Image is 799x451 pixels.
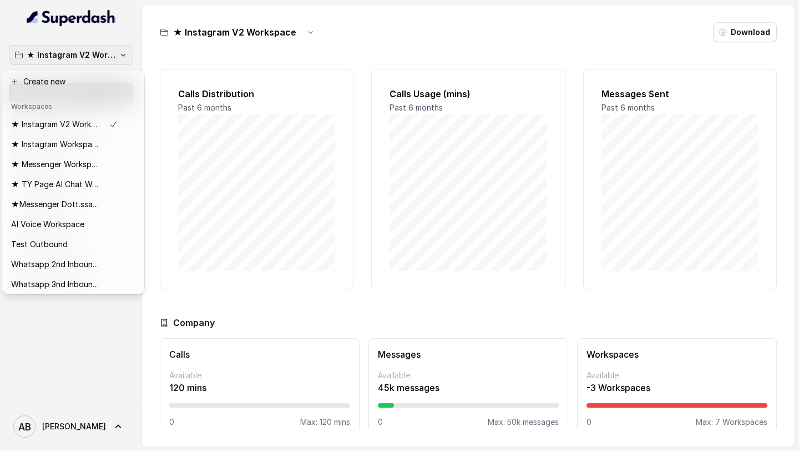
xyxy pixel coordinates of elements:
[11,178,100,191] p: ★ TY Page AI Chat Workspace
[11,258,100,271] p: Whatsapp 2nd Inbound BM5
[11,238,68,251] p: Test Outbound
[11,118,100,131] p: ★ Instagram V2 Workspace
[2,69,144,294] div: ★ Instagram V2 Workspace
[11,138,100,151] p: ★ Instagram Workspace
[4,97,142,114] header: Workspaces
[11,158,100,171] p: ★ Messenger Workspace
[11,198,100,211] p: ★Messenger Dott.ssa Saccone
[9,45,133,65] button: ★ Instagram V2 Workspace
[11,218,84,231] p: AI Voice Workspace
[27,48,115,62] p: ★ Instagram V2 Workspace
[11,278,100,291] p: Whatsapp 3nd Inbound BM5
[4,72,142,92] button: Create new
